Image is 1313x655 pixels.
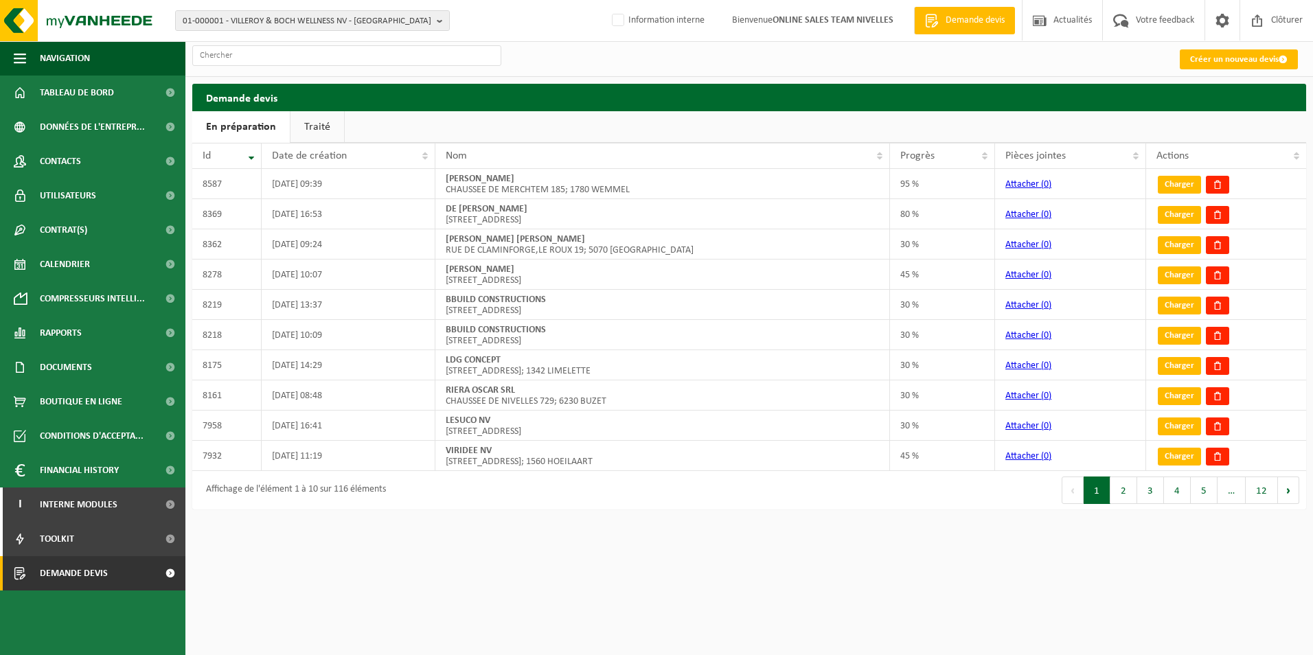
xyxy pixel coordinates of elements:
[262,290,435,320] td: [DATE] 13:37
[192,260,262,290] td: 8278
[446,385,515,395] strong: RIERA OSCAR SRL
[1044,330,1049,341] span: 0
[1005,360,1051,371] a: Attacher (0)
[1005,300,1051,310] a: Attacher (0)
[1044,421,1049,431] span: 0
[1005,150,1066,161] span: Pièces jointes
[40,384,122,419] span: Boutique en ligne
[435,411,890,441] td: [STREET_ADDRESS]
[1044,179,1049,189] span: 0
[446,234,585,244] strong: [PERSON_NAME] [PERSON_NAME]
[262,229,435,260] td: [DATE] 09:24
[890,199,995,229] td: 80 %
[1156,150,1189,161] span: Actions
[890,290,995,320] td: 30 %
[192,380,262,411] td: 8161
[435,441,890,471] td: [STREET_ADDRESS]; 1560 HOEILAART
[192,169,262,199] td: 8587
[1005,451,1051,461] a: Attacher (0)
[40,453,119,487] span: Financial History
[40,247,90,281] span: Calendrier
[192,45,501,66] input: Chercher
[40,179,96,213] span: Utilisateurs
[40,144,81,179] span: Contacts
[942,14,1008,27] span: Demande devis
[192,111,290,143] a: En préparation
[1005,270,1051,280] a: Attacher (0)
[1005,421,1051,431] a: Attacher (0)
[1084,476,1110,504] button: 1
[890,441,995,471] td: 45 %
[1005,209,1051,220] a: Attacher (0)
[890,380,995,411] td: 30 %
[1158,357,1201,375] a: Charger
[262,350,435,380] td: [DATE] 14:29
[192,441,262,471] td: 7932
[272,150,347,161] span: Date de création
[1158,387,1201,405] a: Charger
[262,380,435,411] td: [DATE] 08:48
[1110,476,1137,504] button: 2
[175,10,450,31] button: 01-000001 - VILLEROY & BOCH WELLNESS NV - [GEOGRAPHIC_DATA]
[192,290,262,320] td: 8219
[40,487,117,522] span: Interne modules
[890,260,995,290] td: 45 %
[890,229,995,260] td: 30 %
[1158,417,1201,435] a: Charger
[1044,300,1049,310] span: 0
[40,316,82,350] span: Rapports
[192,199,262,229] td: 8369
[446,355,501,365] strong: LDG CONCEPT
[40,350,92,384] span: Documents
[1044,391,1049,401] span: 0
[192,320,262,350] td: 8218
[262,320,435,350] td: [DATE] 10:09
[446,264,514,275] strong: [PERSON_NAME]
[1044,240,1049,250] span: 0
[446,204,527,214] strong: DE [PERSON_NAME]
[435,380,890,411] td: CHAUSSEE DE NIVELLES 729; 6230 BUZET
[183,11,431,32] span: 01-000001 - VILLEROY & BOCH WELLNESS NV - [GEOGRAPHIC_DATA]
[40,110,145,144] span: Données de l'entrepr...
[890,169,995,199] td: 95 %
[1158,297,1201,314] a: Charger
[446,150,467,161] span: Nom
[446,325,546,335] strong: BBUILD CONSTRUCTIONS
[1246,476,1278,504] button: 12
[40,76,114,110] span: Tableau de bord
[446,446,492,456] strong: VIRIDEE NV
[1005,330,1051,341] a: Attacher (0)
[1044,360,1049,371] span: 0
[435,169,890,199] td: CHAUSSEE DE MERCHTEM 185; 1780 WEMMEL
[40,556,108,590] span: Demande devis
[1005,391,1051,401] a: Attacher (0)
[192,229,262,260] td: 8362
[262,199,435,229] td: [DATE] 16:53
[14,487,26,522] span: I
[1158,327,1201,345] a: Charger
[1278,476,1299,504] button: Next
[1158,266,1201,284] a: Charger
[435,260,890,290] td: [STREET_ADDRESS]
[1158,236,1201,254] a: Charger
[1158,206,1201,224] a: Charger
[40,419,144,453] span: Conditions d'accepta...
[1158,448,1201,466] a: Charger
[890,320,995,350] td: 30 %
[1180,49,1298,69] a: Créer un nouveau devis
[262,260,435,290] td: [DATE] 10:07
[446,415,490,426] strong: LESUCO NV
[435,350,890,380] td: [STREET_ADDRESS]; 1342 LIMELETTE
[435,290,890,320] td: [STREET_ADDRESS]
[40,213,87,247] span: Contrat(s)
[40,522,74,556] span: Toolkit
[1005,179,1051,189] a: Attacher (0)
[446,295,546,305] strong: BBUILD CONSTRUCTIONS
[435,320,890,350] td: [STREET_ADDRESS]
[1044,209,1049,220] span: 0
[1062,476,1084,504] button: Previous
[900,150,935,161] span: Progrès
[40,41,90,76] span: Navigation
[1044,451,1049,461] span: 0
[773,15,893,25] strong: ONLINE SALES TEAM NIVELLES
